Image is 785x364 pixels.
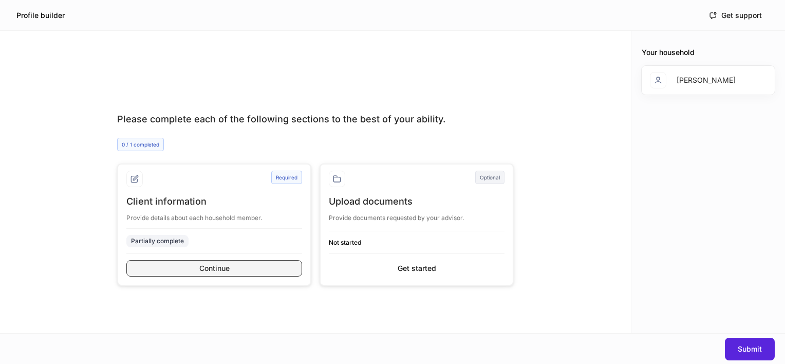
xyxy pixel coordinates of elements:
h6: Not started [329,238,504,247]
div: Submit [738,344,762,354]
div: Your household [642,47,775,58]
h5: Profile builder [16,10,65,21]
div: Get started [398,263,436,274]
button: Continue [126,260,302,277]
button: Get started [329,260,504,277]
div: Optional [475,171,504,184]
div: Continue [199,263,230,274]
button: Get support [702,7,769,24]
div: Upload documents [329,195,504,208]
div: Partially complete [131,236,184,246]
div: Please complete each of the following sections to the best of your ability. [117,113,514,125]
div: [PERSON_NAME] [677,75,736,85]
div: Provide documents requested by your advisor. [329,208,504,222]
button: Submit [725,338,775,360]
div: Required [271,171,302,184]
div: Get support [721,10,762,21]
div: 0 / 1 completed [117,138,164,151]
div: Client information [126,195,302,208]
div: Provide details about each household member. [126,208,302,222]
